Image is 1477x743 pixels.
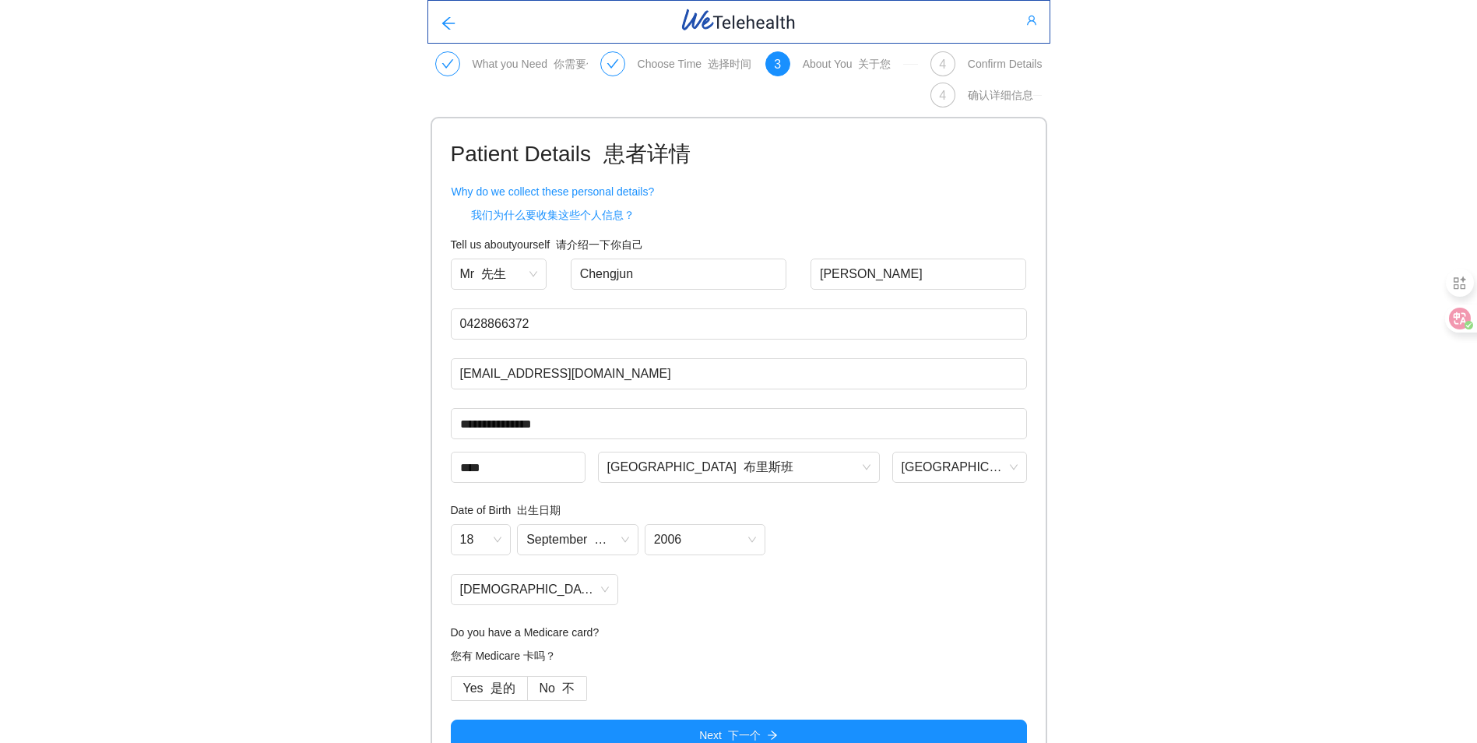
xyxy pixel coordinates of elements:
h1: Patient Details [451,137,1027,171]
font: 您有 Medicare 卡吗？ [451,650,556,662]
span: check [441,58,454,70]
button: Why do we collect these personal details?我们为什么要收集这些个人信息？ [451,182,656,207]
span: No [540,681,575,695]
span: Queensland [902,456,1018,479]
span: 4 [939,89,946,102]
span: Mr [460,262,537,286]
span: Male [460,578,610,601]
font: 患者详情 [603,142,691,166]
span: 3 [774,58,781,71]
font: 下一个 [728,729,761,741]
h4: Tell us about yourself [451,236,1027,253]
font: 选择时间 [708,58,751,70]
span: September [526,528,629,551]
span: arrow-left [441,16,456,33]
input: First Name [571,259,787,290]
button: arrow-left [428,6,469,37]
div: Confirm Details [968,89,1033,101]
font: 是的 [491,681,515,695]
img: WeTelehealth [680,7,797,33]
font: 九月 [594,533,619,546]
font: 男性 [606,583,631,596]
input: Phone Number [451,308,1027,340]
span: 2006 [654,528,757,551]
button: user [1014,8,1050,33]
input: Email [451,358,1027,389]
span: Brisbane [607,456,870,479]
font: 关于您 [858,58,891,70]
font: 先生 [481,267,506,280]
span: Why do we collect these personal details? [452,183,655,230]
div: Choose Time [638,58,751,70]
font: 不 [562,681,575,695]
h4: Date of Birth [451,502,1027,519]
font: 出生日期 [517,504,561,516]
span: 18 [460,528,502,551]
span: Yes [463,681,515,695]
font: 布里斯班 [744,460,793,474]
h4: Do you have a Medicare card? [451,624,1027,671]
span: check [607,58,619,70]
font: 你需要什么 [554,58,608,70]
font: 请介绍一下你自己 [556,238,643,251]
font: 我们为什么要收集这些个人信息？ [471,209,635,221]
div: Confirm Details [968,58,1043,70]
span: user [1026,15,1037,27]
div: What you Need [473,58,608,70]
div: About You [803,58,891,70]
span: arrow-right [767,730,778,742]
span: 4 [939,58,946,71]
input: Last Name [811,259,1027,290]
